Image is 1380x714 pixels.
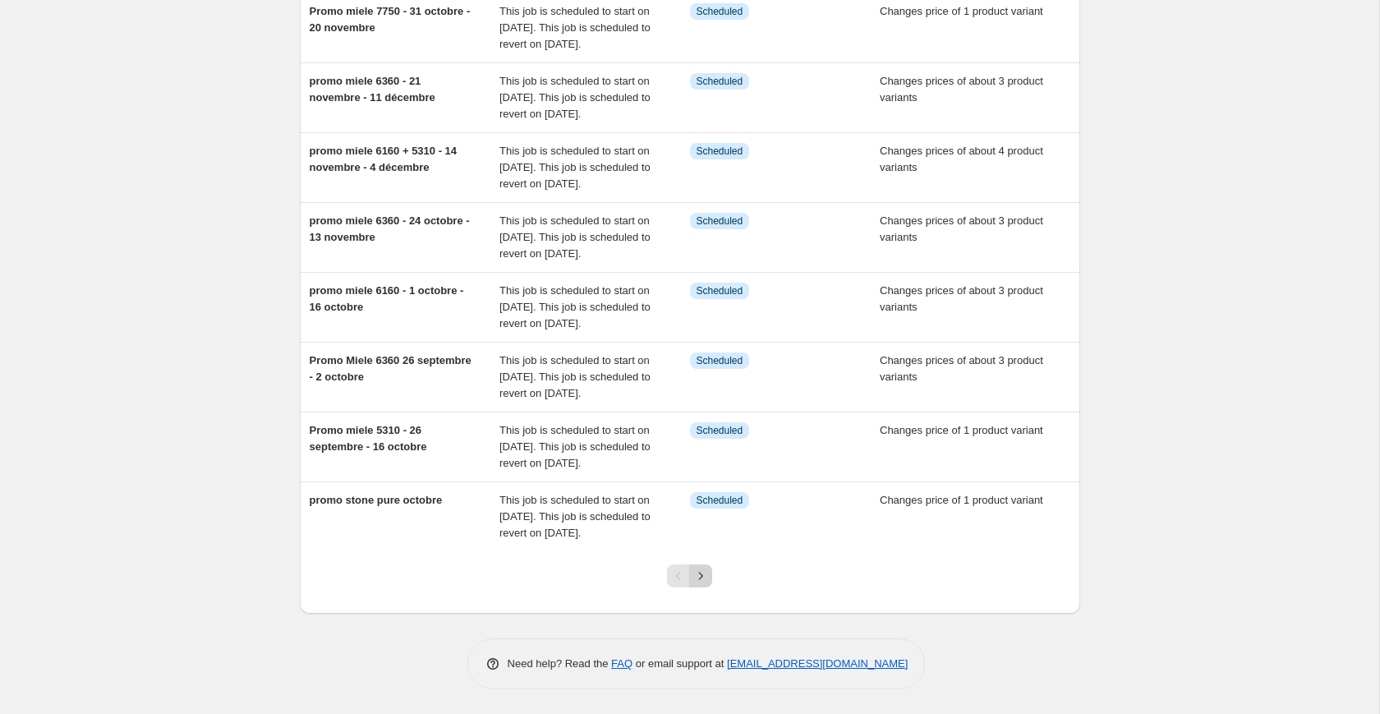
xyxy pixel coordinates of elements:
span: Scheduled [697,145,743,158]
span: This job is scheduled to start on [DATE]. This job is scheduled to revert on [DATE]. [499,5,651,50]
span: Scheduled [697,284,743,297]
span: Scheduled [697,494,743,507]
span: Changes price of 1 product variant [880,494,1043,506]
span: Scheduled [697,424,743,437]
span: This job is scheduled to start on [DATE]. This job is scheduled to revert on [DATE]. [499,494,651,539]
span: promo miele 6360 - 21 novembre - 11 décembre [310,75,435,104]
a: FAQ [611,657,632,670]
span: or email support at [632,657,727,670]
span: Changes prices of about 3 product variants [880,354,1043,383]
span: promo miele 6160 - 1 octobre - 16 octobre [310,284,464,313]
span: promo miele 6160 + 5310 - 14 novembre - 4 décembre [310,145,458,173]
span: Promo Miele 6360 26 septembre - 2 octobre [310,354,471,383]
span: Scheduled [697,354,743,367]
span: Changes prices of about 4 product variants [880,145,1043,173]
nav: Pagination [667,564,712,587]
span: Changes price of 1 product variant [880,424,1043,436]
span: This job is scheduled to start on [DATE]. This job is scheduled to revert on [DATE]. [499,354,651,399]
span: Changes price of 1 product variant [880,5,1043,17]
span: This job is scheduled to start on [DATE]. This job is scheduled to revert on [DATE]. [499,214,651,260]
span: Changes prices of about 3 product variants [880,214,1043,243]
span: Scheduled [697,75,743,88]
span: promo miele 6360 - 24 octobre - 13 novembre [310,214,470,243]
span: Scheduled [697,5,743,18]
span: Changes prices of about 3 product variants [880,75,1043,104]
span: Changes prices of about 3 product variants [880,284,1043,313]
span: Promo miele 7750 - 31 octobre - 20 novembre [310,5,471,34]
a: [EMAIL_ADDRESS][DOMAIN_NAME] [727,657,908,670]
span: This job is scheduled to start on [DATE]. This job is scheduled to revert on [DATE]. [499,424,651,469]
button: Next [689,564,712,587]
span: Promo miele 5310 - 26 septembre - 16 octobre [310,424,427,453]
span: promo stone pure octobre [310,494,443,506]
span: This job is scheduled to start on [DATE]. This job is scheduled to revert on [DATE]. [499,75,651,120]
span: This job is scheduled to start on [DATE]. This job is scheduled to revert on [DATE]. [499,284,651,329]
span: This job is scheduled to start on [DATE]. This job is scheduled to revert on [DATE]. [499,145,651,190]
span: Need help? Read the [508,657,612,670]
span: Scheduled [697,214,743,228]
